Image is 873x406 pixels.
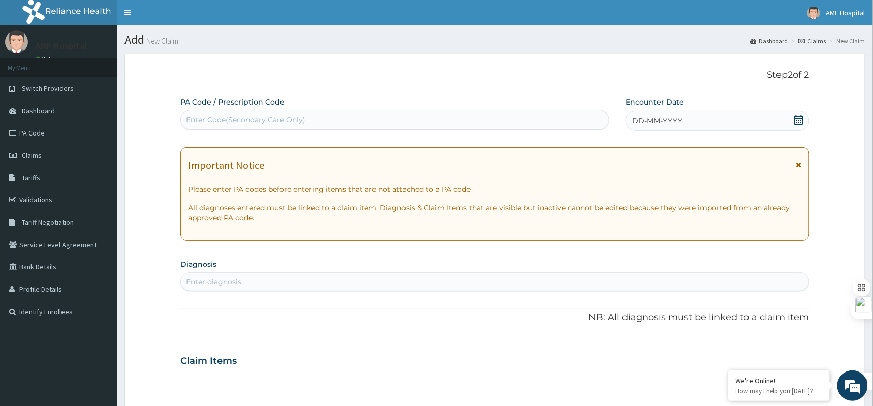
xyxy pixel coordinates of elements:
[5,277,194,313] textarea: Type your message and hit 'Enter'
[632,116,682,126] span: DD-MM-YYYY
[59,128,140,230] span: We're online!
[799,37,826,45] a: Claims
[188,202,802,223] p: All diagnoses entered must be linked to a claim item. Diagnosis & Claim Items that are visible bu...
[188,184,802,194] p: Please enter PA codes before entering items that are not attached to a PA code
[124,33,865,46] h1: Add
[22,218,74,227] span: Tariff Negotiation
[5,30,28,53] img: User Image
[180,70,809,81] p: Step 2 of 2
[626,97,684,107] label: Encounter Date
[53,57,171,70] div: Chat with us now
[22,173,40,182] span: Tariffs
[180,259,216,269] label: Diagnosis
[180,356,237,367] h3: Claim Items
[36,41,87,50] p: AMF Hospital
[36,55,60,62] a: Online
[180,311,809,324] p: NB: All diagnosis must be linked to a claim item
[826,8,865,17] span: AMF Hospital
[22,84,74,93] span: Switch Providers
[22,151,42,160] span: Claims
[186,277,241,287] div: Enter diagnosis
[144,37,178,45] small: New Claim
[188,160,264,171] h1: Important Notice
[167,5,191,29] div: Minimize live chat window
[186,115,305,125] div: Enter Code(Secondary Care Only)
[19,51,41,76] img: d_794563401_company_1708531726252_794563401
[751,37,788,45] a: Dashboard
[180,97,285,107] label: PA Code / Prescription Code
[807,7,820,19] img: User Image
[827,37,865,45] li: New Claim
[22,106,55,115] span: Dashboard
[736,387,822,395] p: How may I help you today?
[736,376,822,385] div: We're Online!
